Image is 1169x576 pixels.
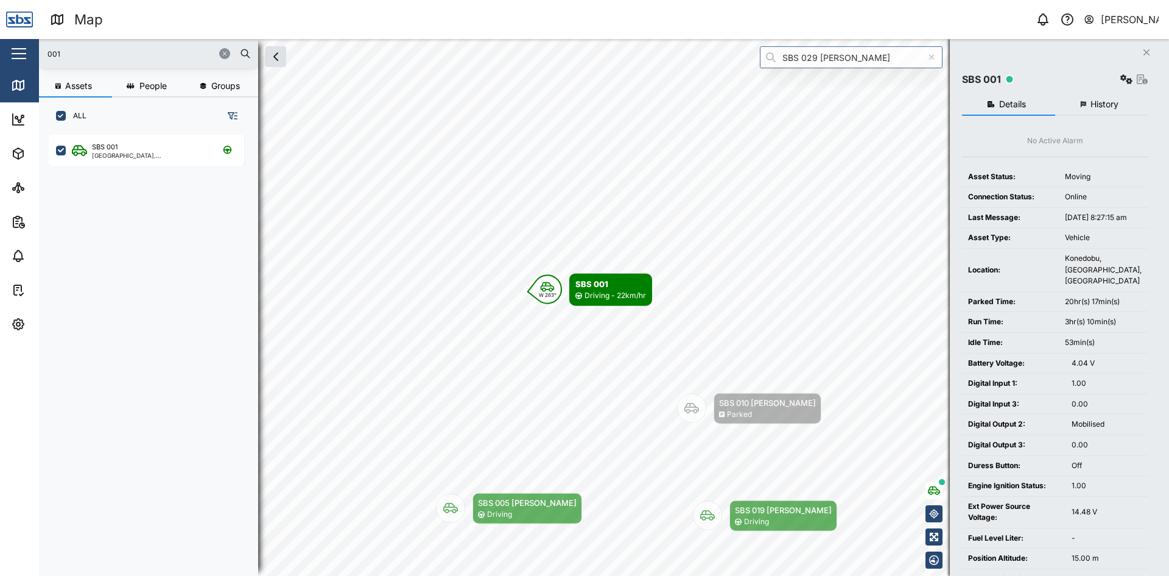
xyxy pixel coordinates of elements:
[1072,553,1142,564] div: 15.00 m
[1072,399,1142,410] div: 0.00
[32,113,86,126] div: Dashboard
[436,493,582,524] div: Map marker
[1065,296,1142,308] div: 20hr(s) 17min(s)
[968,191,1053,203] div: Connection Status:
[968,337,1053,349] div: Idle Time:
[968,460,1059,472] div: Duress Button:
[1072,439,1142,451] div: 0.00
[962,72,1001,87] div: SBS 001
[1065,171,1142,183] div: Moving
[32,215,73,229] div: Reports
[968,553,1059,564] div: Position Altitude:
[478,497,577,509] div: SBS 005 [PERSON_NAME]
[211,82,240,90] span: Groups
[6,6,33,33] img: Main Logo
[46,44,251,63] input: Search assets or drivers
[575,278,646,290] div: SBS 001
[693,500,837,532] div: Map marker
[49,130,258,566] div: grid
[1065,232,1142,244] div: Vehicle
[539,293,556,297] div: W 263°
[1090,100,1118,108] span: History
[968,399,1059,410] div: Digital Input 3:
[968,501,1059,524] div: Ext Power Source Voltage:
[968,296,1053,308] div: Parked Time:
[1072,378,1142,389] div: 1.00
[719,397,816,409] div: SBS 010 [PERSON_NAME]
[139,82,167,90] span: People
[1072,419,1142,430] div: Mobilised
[727,409,752,421] div: Parked
[32,181,61,194] div: Sites
[92,152,208,158] div: [GEOGRAPHIC_DATA], [GEOGRAPHIC_DATA]
[32,283,65,297] div: Tasks
[968,378,1059,389] div: Digital Input 1:
[968,212,1053,224] div: Last Message:
[1083,11,1159,28] button: [PERSON_NAME]
[968,480,1059,492] div: Engine Ignition Status:
[1065,212,1142,224] div: [DATE] 8:27:15 am
[1065,253,1142,287] div: Konedobu, [GEOGRAPHIC_DATA], [GEOGRAPHIC_DATA]
[744,516,769,528] div: Driving
[1072,507,1142,518] div: 14.48 V
[533,274,652,306] div: Map marker
[735,504,832,516] div: SBS 019 [PERSON_NAME]
[1065,316,1142,328] div: 3hr(s) 10min(s)
[1072,460,1142,472] div: Off
[968,171,1053,183] div: Asset Status:
[74,9,103,30] div: Map
[1072,480,1142,492] div: 1.00
[92,142,118,152] div: SBS 001
[32,79,59,92] div: Map
[487,509,512,521] div: Driving
[1072,533,1142,544] div: -
[968,265,1053,276] div: Location:
[968,419,1059,430] div: Digital Output 2:
[968,232,1053,244] div: Asset Type:
[968,358,1059,369] div: Battery Voltage:
[999,100,1026,108] span: Details
[32,147,69,160] div: Assets
[760,46,943,68] input: Search by People, Asset, Geozone or Place
[39,39,1169,576] canvas: Map
[32,318,75,331] div: Settings
[1027,135,1083,147] div: No Active Alarm
[32,249,69,263] div: Alarms
[65,82,92,90] span: Assets
[66,111,86,121] label: ALL
[968,533,1059,544] div: Fuel Level Liter:
[1065,191,1142,203] div: Online
[1101,12,1159,27] div: [PERSON_NAME]
[968,439,1059,451] div: Digital Output 3:
[584,290,646,302] div: Driving - 22km/hr
[1065,337,1142,349] div: 53min(s)
[677,393,821,424] div: Map marker
[1072,358,1142,369] div: 4.04 V
[968,316,1053,328] div: Run Time:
